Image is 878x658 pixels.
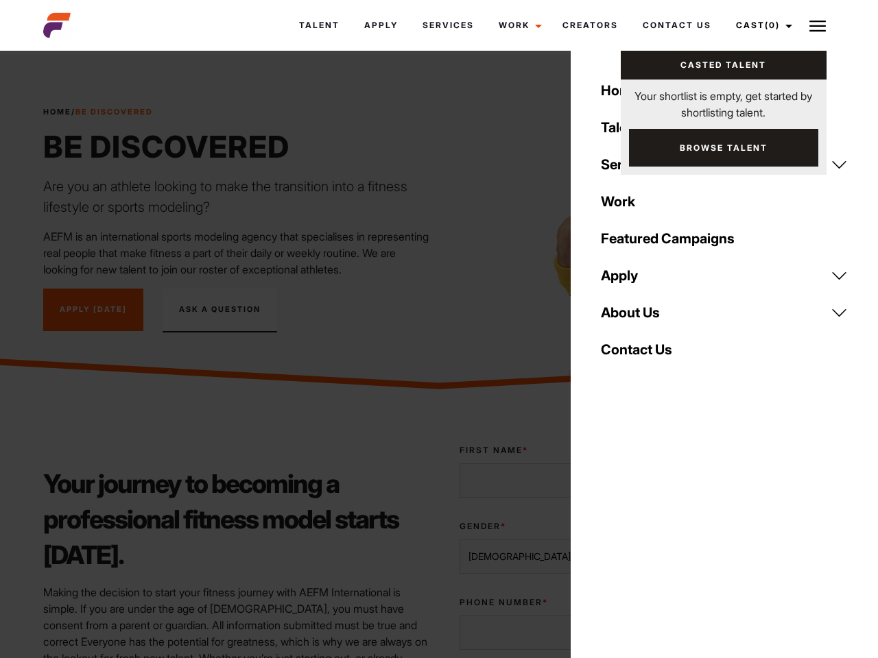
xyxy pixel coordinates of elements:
p: Are you an athlete looking to make the transition into a fitness lifestyle or sports modeling? [43,176,431,217]
a: Casted Talent [621,51,827,80]
h2: Your journey to becoming a professional fitness model starts [DATE]. [43,466,431,573]
img: Burger icon [809,18,826,34]
a: Contact Us [593,331,856,368]
a: Featured Campaigns [593,220,856,257]
a: Home [43,107,71,117]
a: Work [486,7,550,44]
a: Apply [DATE] [43,289,143,331]
a: Home [593,72,856,109]
a: Services [593,146,856,183]
a: Services [410,7,486,44]
label: Gender [460,520,632,533]
a: Talent [593,109,856,146]
span: (0) [765,20,780,30]
label: First Name [460,444,632,456]
strong: Be Discovered [75,107,153,117]
h1: Be Discovered [43,128,431,165]
button: Ask A Question [163,289,277,332]
label: Phone Number [460,596,632,609]
img: cropped-aefm-brand-fav-22-square.png [43,12,71,39]
a: About Us [593,294,856,331]
span: / [43,106,153,118]
a: Creators [550,7,630,44]
a: Work [593,183,856,220]
a: Contact Us [630,7,724,44]
p: Your shortlist is empty, get started by shortlisting talent. [621,80,827,121]
p: AEFM is an international sports modeling agency that specialises in representing real people that... [43,228,431,278]
a: Apply [593,257,856,294]
a: Talent [287,7,352,44]
a: Browse Talent [629,129,818,167]
a: Apply [352,7,410,44]
a: Cast(0) [724,7,800,44]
